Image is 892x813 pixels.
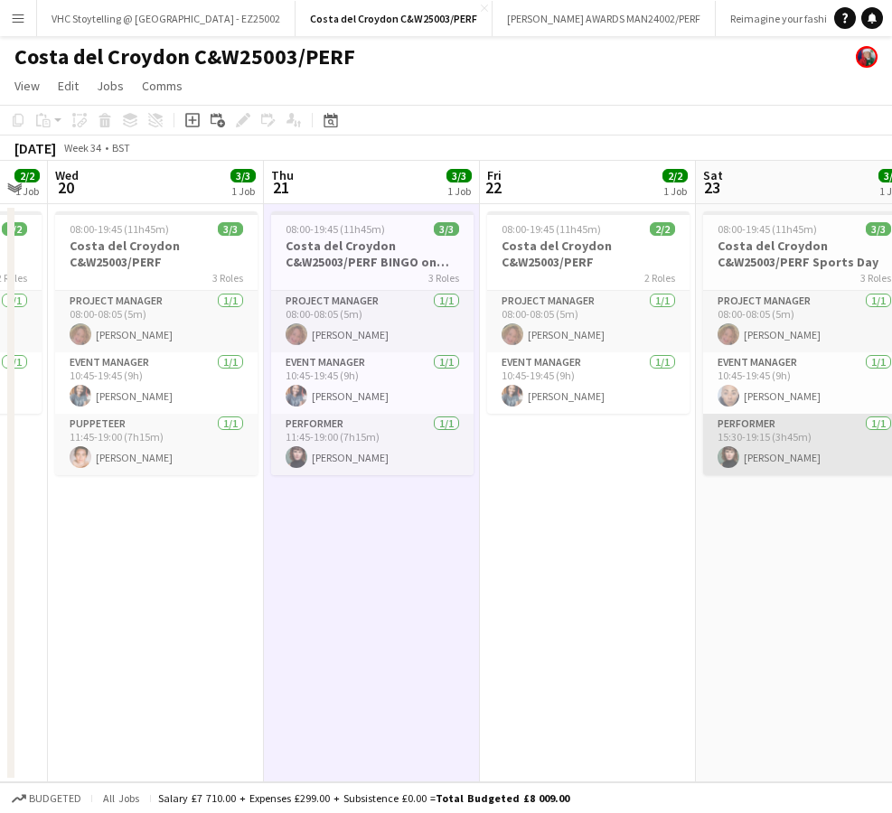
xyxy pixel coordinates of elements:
button: VHC Stoytelling @ [GEOGRAPHIC_DATA] - EZ25002 [37,1,296,36]
span: Edit [58,78,79,94]
span: 3/3 [218,222,243,236]
span: 3 Roles [212,271,243,285]
app-card-role: Project Manager1/108:00-08:05 (5m)[PERSON_NAME] [271,291,474,352]
span: All jobs [99,791,143,805]
span: 3/3 [446,169,472,182]
span: 3 Roles [860,271,891,285]
app-user-avatar: Project Manager [856,46,878,68]
span: Comms [142,78,183,94]
span: Wed [55,167,79,183]
a: Comms [135,74,190,98]
app-card-role: Event Manager1/110:45-19:45 (9h)[PERSON_NAME] [271,352,474,414]
button: [PERSON_NAME] AWARDS MAN24002/PERF [493,1,716,36]
h3: Costa del Croydon C&W25003/PERF [55,238,258,270]
app-card-role: Event Manager1/110:45-19:45 (9h)[PERSON_NAME] [487,352,690,414]
a: View [7,74,47,98]
div: 1 Job [447,184,471,198]
h3: Costa del Croydon C&W25003/PERF [487,238,690,270]
app-card-role: Performer1/111:45-19:00 (7h15m)[PERSON_NAME] [271,414,474,475]
span: 22 [484,177,502,198]
a: Edit [51,74,86,98]
div: 1 Job [231,184,255,198]
span: Fri [487,167,502,183]
app-card-role: Project Manager1/108:00-08:05 (5m)[PERSON_NAME] [55,291,258,352]
span: 08:00-19:45 (11h45m) [70,222,169,236]
div: [DATE] [14,139,56,157]
app-job-card: 08:00-19:45 (11h45m)3/3Costa del Croydon C&W25003/PERF BINGO on the BEACH3 RolesProject Manager1/... [271,211,474,475]
span: 23 [700,177,723,198]
app-job-card: 08:00-19:45 (11h45m)2/2Costa del Croydon C&W25003/PERF2 RolesProject Manager1/108:00-08:05 (5m)[P... [487,211,690,414]
div: 1 Job [663,184,687,198]
h3: Costa del Croydon C&W25003/PERF BINGO on the BEACH [271,238,474,270]
app-card-role: Project Manager1/108:00-08:05 (5m)[PERSON_NAME] [487,291,690,352]
span: Jobs [97,78,124,94]
span: 21 [268,177,294,198]
app-card-role: Event Manager1/110:45-19:45 (9h)[PERSON_NAME] [55,352,258,414]
span: Thu [271,167,294,183]
span: 3/3 [434,222,459,236]
span: 08:00-19:45 (11h45m) [286,222,385,236]
span: Week 34 [60,141,105,154]
app-job-card: 08:00-19:45 (11h45m)3/3Costa del Croydon C&W25003/PERF3 RolesProject Manager1/108:00-08:05 (5m)[P... [55,211,258,475]
div: Salary £7 710.00 + Expenses £299.00 + Subsistence £0.00 = [158,791,569,805]
span: 08:00-19:45 (11h45m) [718,222,817,236]
span: 3/3 [866,222,891,236]
h1: Costa del Croydon C&W25003/PERF [14,43,355,70]
span: 2/2 [14,169,40,182]
span: View [14,78,40,94]
span: 3 Roles [428,271,459,285]
span: Total Budgeted £8 009.00 [436,791,569,805]
span: Sat [703,167,723,183]
span: 2/2 [2,222,27,236]
span: 2/2 [662,169,688,182]
span: 2/2 [650,222,675,236]
span: 2 Roles [644,271,675,285]
button: Budgeted [9,789,84,808]
app-card-role: Puppeteer1/111:45-19:00 (7h15m)[PERSON_NAME] [55,414,258,475]
div: BST [112,141,130,154]
span: Budgeted [29,792,81,805]
span: 20 [52,177,79,198]
span: 08:00-19:45 (11h45m) [502,222,601,236]
span: 3/3 [230,169,256,182]
button: Costa del Croydon C&W25003/PERF [296,1,493,36]
div: 1 Job [15,184,39,198]
a: Jobs [89,74,131,98]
